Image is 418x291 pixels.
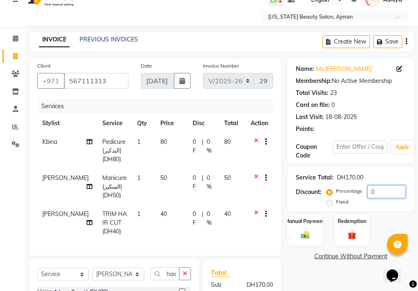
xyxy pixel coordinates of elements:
[345,230,359,240] img: _gift.svg
[296,173,333,182] div: Service Total:
[202,210,203,227] span: |
[285,218,325,225] label: Manual Payment
[150,267,179,280] input: Search or Scan
[296,113,324,121] div: Last Visit:
[38,99,279,114] div: Services
[296,89,329,97] div: Total Visits:
[132,114,155,133] th: Qty
[330,89,337,97] div: 23
[64,73,128,89] input: Search by Name/Mobile/Email/Code
[42,138,57,145] span: Kbina
[202,174,203,191] span: |
[207,210,214,227] span: 0 %
[224,174,231,182] span: 50
[42,174,89,182] span: [PERSON_NAME]
[211,268,230,277] span: Total
[137,138,140,145] span: 1
[37,73,65,89] button: +971
[296,77,406,85] div: No Active Membership
[322,35,370,48] button: Create New
[80,36,138,43] a: PREVIOUS INVOICES
[296,77,332,85] div: Membership:
[316,65,372,73] a: Ms.[PERSON_NAME]
[336,187,362,195] label: Percentage
[39,32,70,47] a: INVOICE
[331,101,335,109] div: 0
[207,174,214,191] span: 0 %
[155,114,188,133] th: Price
[289,252,412,261] a: Continue Without Payment
[296,101,330,109] div: Card on file:
[296,188,321,196] div: Discount:
[160,174,167,182] span: 50
[373,35,402,48] button: Save
[296,125,314,133] div: Points:
[160,138,167,145] span: 80
[224,138,231,145] span: 80
[219,114,246,133] th: Total
[296,65,314,73] div: Name:
[102,174,127,199] span: Manicure (المنكير) (DH50)
[141,62,152,70] label: Date
[207,138,214,155] span: 0 %
[37,62,51,70] label: Client
[202,138,203,155] span: |
[338,218,366,225] label: Redemption
[246,114,273,133] th: Action
[325,113,357,121] div: 18-08-2025
[296,143,332,160] div: Coupon Code
[188,114,219,133] th: Disc
[203,62,239,70] label: Invoice Number
[37,114,97,133] th: Stylist
[193,210,199,227] span: 0 F
[97,114,132,133] th: Service
[193,174,199,191] span: 0 F
[102,210,127,235] span: TRIM HAIR CUT (DH40)
[42,210,89,218] span: [PERSON_NAME]
[193,138,199,155] span: 0 F
[337,173,363,182] div: DH170.00
[333,141,387,153] input: Enter Offer / Coupon Code
[160,210,167,218] span: 40
[137,174,140,182] span: 1
[224,210,231,218] span: 40
[102,138,126,163] span: Pedicure (البدكير) (DH80)
[383,258,410,283] iframe: chat widget
[298,230,312,240] img: _cash.svg
[391,141,414,153] button: Apply
[336,198,348,206] label: Fixed
[137,210,140,218] span: 1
